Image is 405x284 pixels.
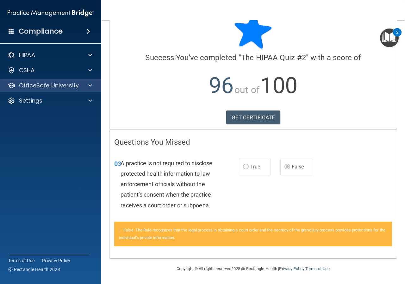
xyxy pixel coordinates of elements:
span: False [292,164,304,170]
input: False [284,165,290,169]
h4: Questions You Missed [114,138,392,146]
iframe: Drift Widget Chat Controller [373,240,397,264]
p: OSHA [19,66,35,74]
a: Settings [8,97,92,104]
span: 96 [209,73,234,98]
a: HIPAA [8,51,92,59]
a: OSHA [8,66,92,74]
span: True [250,164,260,170]
a: Terms of Use [8,257,34,264]
img: PMB logo [8,7,94,19]
span: A practice is not required to disclose protected health information to law enforcement officials ... [121,160,212,209]
h4: Compliance [19,27,63,36]
span: out of [234,84,259,95]
span: False. The Rule recognizes that the legal process in obtaining a court order and the secrecy of t... [119,228,385,240]
a: GET CERTIFICATE [226,110,280,124]
span: The HIPAA Quiz #2 [241,53,306,62]
button: Open Resource Center, 2 new notifications [380,28,399,47]
span: Success! [145,53,176,62]
div: Copyright © All rights reserved 2025 @ Rectangle Health | | [138,259,369,279]
p: HIPAA [19,51,35,59]
a: Privacy Policy [279,266,304,271]
span: Ⓒ Rectangle Health 2024 [8,266,60,273]
span: 100 [260,73,297,98]
a: OfficeSafe University [8,82,92,89]
a: Privacy Policy [42,257,71,264]
p: OfficeSafe University [19,82,79,89]
input: True [243,165,249,169]
div: 2 [396,32,398,41]
a: Terms of Use [305,266,330,271]
span: 03 [114,160,121,167]
p: Settings [19,97,42,104]
h4: You've completed " " with a score of [114,54,392,62]
img: blue-star-rounded.9d042014.png [234,12,272,50]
